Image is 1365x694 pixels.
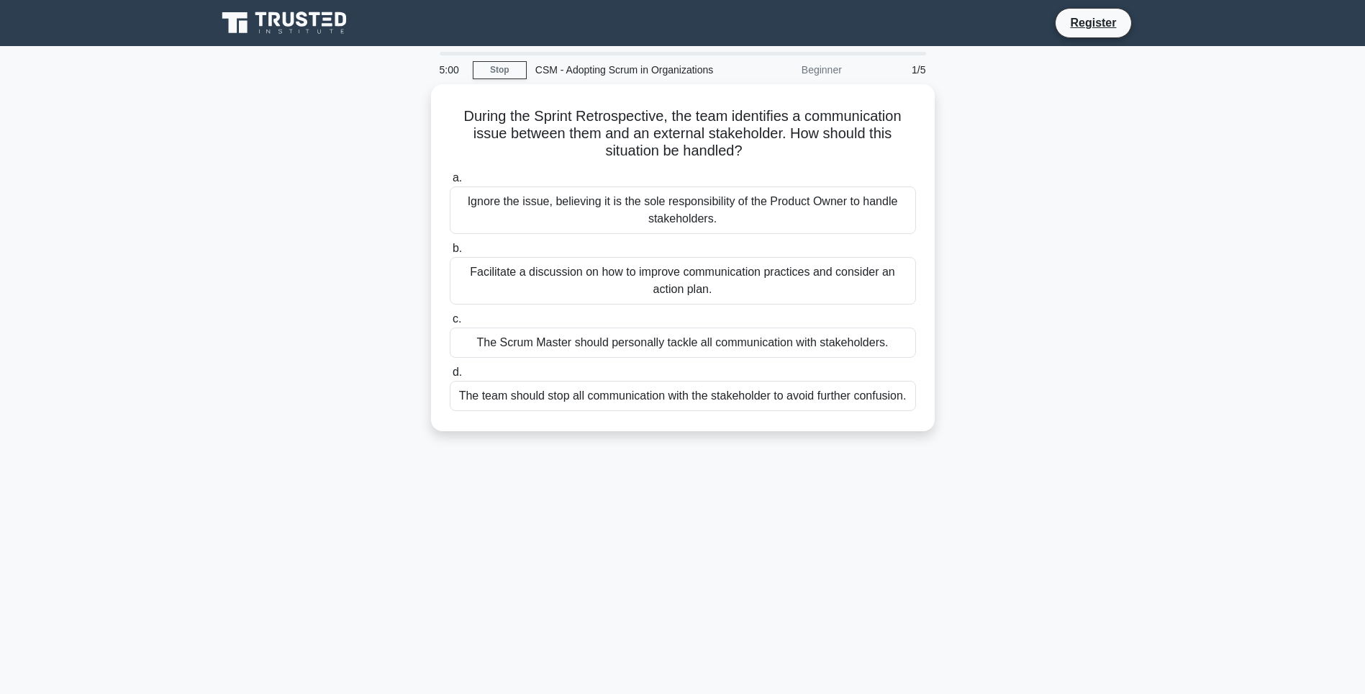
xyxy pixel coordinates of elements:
[851,55,935,84] div: 1/5
[1061,14,1125,32] a: Register
[450,186,916,234] div: Ignore the issue, believing it is the sole responsibility of the Product Owner to handle stakehol...
[450,328,916,358] div: The Scrum Master should personally tackle all communication with stakeholders.
[450,381,916,411] div: The team should stop all communication with the stakeholder to avoid further confusion.
[453,171,462,184] span: a.
[473,61,527,79] a: Stop
[448,107,917,161] h5: During the Sprint Retrospective, the team identifies a communication issue between them and an ex...
[450,257,916,305] div: Facilitate a discussion on how to improve communication practices and consider an action plan.
[527,55,725,84] div: CSM - Adopting Scrum in Organizations
[453,366,462,378] span: d.
[431,55,473,84] div: 5:00
[453,242,462,254] span: b.
[725,55,851,84] div: Beginner
[453,312,461,325] span: c.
